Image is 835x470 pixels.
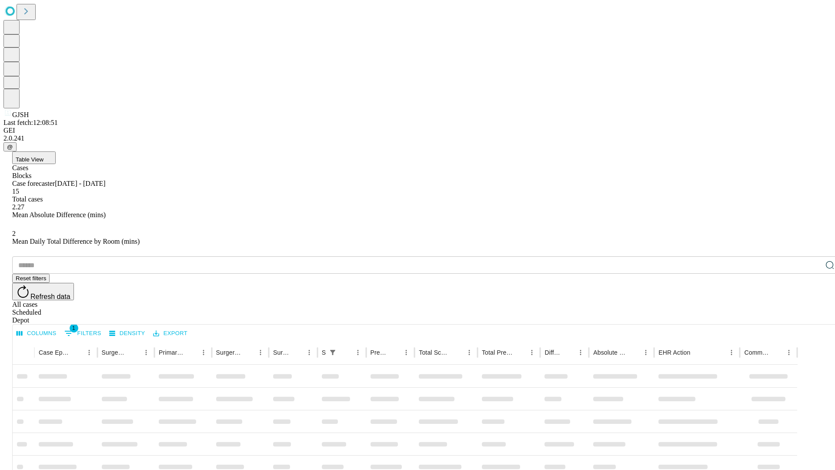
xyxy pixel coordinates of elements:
span: Total cases [12,195,43,203]
span: GJSH [12,111,29,118]
button: Sort [771,346,783,359]
span: Reset filters [16,275,46,282]
span: @ [7,144,13,150]
button: Menu [574,346,587,359]
button: Menu [197,346,210,359]
div: Case Epic Id [39,349,70,356]
button: Sort [242,346,254,359]
button: Sort [71,346,83,359]
div: Surgeon Name [102,349,127,356]
button: Export [151,327,190,340]
div: Scheduled In Room Duration [322,349,326,356]
button: Sort [514,346,526,359]
button: Menu [400,346,412,359]
div: 2.0.241 [3,134,832,142]
div: GEI [3,127,832,134]
span: 2.27 [12,203,24,211]
button: Sort [128,346,140,359]
div: Total Scheduled Duration [419,349,450,356]
div: Difference [544,349,561,356]
button: Sort [562,346,574,359]
div: Predicted In Room Duration [371,349,387,356]
button: Reset filters [12,274,50,283]
button: Sort [388,346,400,359]
div: Total Predicted Duration [482,349,513,356]
button: Show filters [62,326,104,340]
button: Table View [12,151,56,164]
span: Mean Absolute Difference (mins) [12,211,106,218]
span: Table View [16,156,43,163]
span: Last fetch: 12:08:51 [3,119,58,126]
button: Select columns [14,327,59,340]
div: Surgery Name [216,349,241,356]
div: Comments [744,349,769,356]
span: Refresh data [30,293,70,300]
button: Sort [185,346,197,359]
button: Menu [725,346,738,359]
button: Sort [451,346,463,359]
span: Case forecaster [12,180,55,187]
button: Sort [628,346,640,359]
span: 2 [12,230,16,237]
button: Sort [340,346,352,359]
button: @ [3,142,17,151]
button: Menu [352,346,364,359]
button: Sort [691,346,703,359]
button: Menu [254,346,267,359]
button: Refresh data [12,283,74,300]
span: Mean Daily Total Difference by Room (mins) [12,238,140,245]
div: Primary Service [159,349,184,356]
div: Surgery Date [273,349,290,356]
div: 1 active filter [327,346,339,359]
button: Menu [303,346,315,359]
div: Absolute Difference [593,349,627,356]
button: Menu [83,346,95,359]
button: Sort [291,346,303,359]
span: 1 [70,324,78,332]
button: Menu [463,346,475,359]
button: Menu [783,346,795,359]
button: Density [107,327,147,340]
button: Show filters [327,346,339,359]
span: [DATE] - [DATE] [55,180,105,187]
span: 15 [12,188,19,195]
button: Menu [526,346,538,359]
div: EHR Action [658,349,690,356]
button: Menu [640,346,652,359]
button: Menu [140,346,152,359]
